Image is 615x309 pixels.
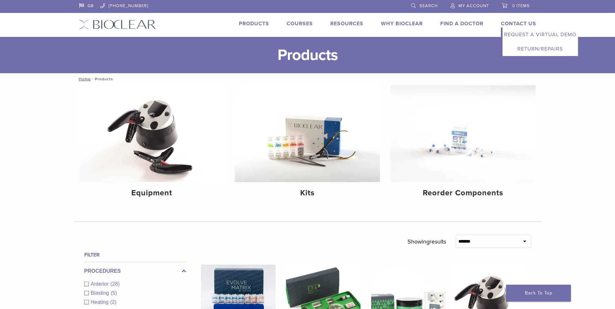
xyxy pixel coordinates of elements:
[91,281,111,287] span: Anterior
[84,267,186,275] label: Procedures
[91,290,111,296] span: Blasting
[91,299,110,305] span: Heating
[239,20,269,27] a: Products
[501,20,536,27] a: Contact Us
[458,3,489,8] span: My Account
[506,285,571,302] a: Back To Top
[390,85,536,182] img: Reorder Components
[503,28,578,42] a: Request a Virtual Demo
[235,85,380,203] a: Kits
[503,42,578,56] a: Return/Repairs
[111,290,117,296] span: (5)
[381,20,423,27] a: Why Bioclear
[77,77,91,81] a: Home
[420,3,438,8] span: Search
[440,20,483,27] a: Find A Doctor
[111,281,120,287] span: (28)
[512,3,530,8] span: 0 items
[396,187,530,199] h4: Reorder Components
[240,187,375,199] h4: Kits
[85,187,219,199] h4: Equipment
[330,20,363,27] a: Resources
[74,73,541,85] nav: Products
[408,235,446,248] p: Showing results
[79,85,225,203] a: Equipment
[91,77,95,81] span: /
[110,299,117,305] span: (2)
[235,85,380,182] img: Kits
[287,20,313,27] a: Courses
[84,251,186,259] h4: Filter
[79,85,225,182] img: Equipment
[390,85,536,203] a: Reorder Components
[79,20,156,29] img: Bioclear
